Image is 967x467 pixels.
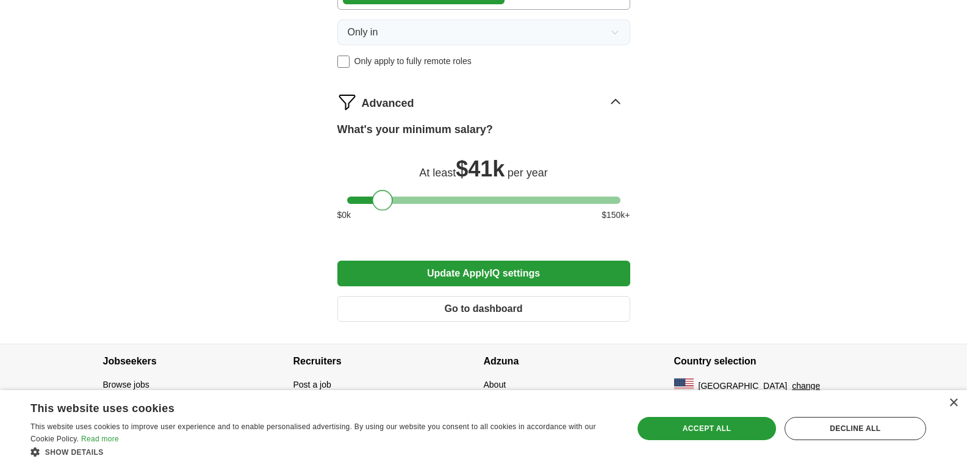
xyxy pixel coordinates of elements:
[674,344,865,378] h4: Country selection
[81,435,119,443] a: Read more, opens a new window
[31,446,616,458] div: Show details
[354,55,472,68] span: Only apply to fully remote roles
[337,56,350,68] input: Only apply to fully remote roles
[949,399,958,408] div: Close
[337,121,493,138] label: What's your minimum salary?
[337,209,351,222] span: $ 0 k
[602,209,630,222] span: $ 150 k+
[638,417,776,440] div: Accept all
[293,380,331,389] a: Post a job
[31,397,585,416] div: This website uses cookies
[484,380,506,389] a: About
[337,92,357,112] img: filter
[103,380,149,389] a: Browse jobs
[348,25,378,40] span: Only in
[337,20,630,45] button: Only in
[337,261,630,286] button: Update ApplyIQ settings
[337,296,630,322] button: Go to dashboard
[362,95,414,112] span: Advanced
[508,167,548,179] span: per year
[785,417,926,440] div: Decline all
[45,448,104,457] span: Show details
[456,156,505,181] span: $ 41k
[31,422,596,443] span: This website uses cookies to improve user experience and to enable personalised advertising. By u...
[674,378,694,393] img: US flag
[699,380,788,393] span: [GEOGRAPHIC_DATA]
[419,167,456,179] span: At least
[792,380,820,393] button: change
